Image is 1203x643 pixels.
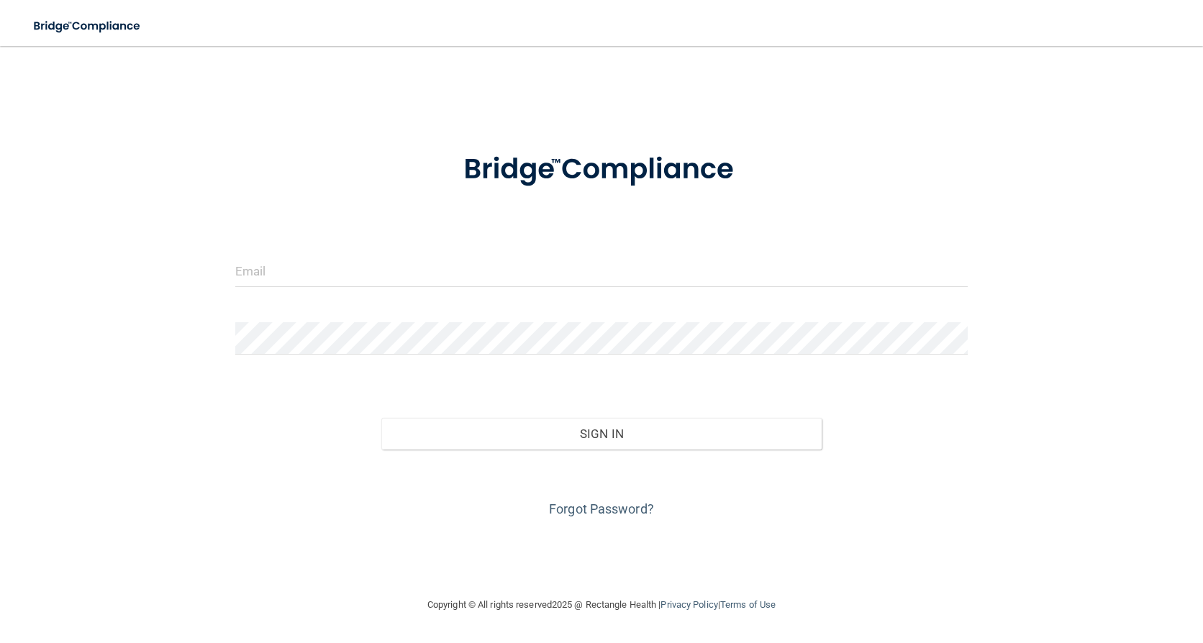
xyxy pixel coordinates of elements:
[549,501,654,516] a: Forgot Password?
[720,599,776,610] a: Terms of Use
[339,582,864,628] div: Copyright © All rights reserved 2025 @ Rectangle Health | |
[434,132,769,207] img: bridge_compliance_login_screen.278c3ca4.svg
[235,255,968,287] input: Email
[22,12,154,41] img: bridge_compliance_login_screen.278c3ca4.svg
[381,418,821,450] button: Sign In
[660,599,717,610] a: Privacy Policy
